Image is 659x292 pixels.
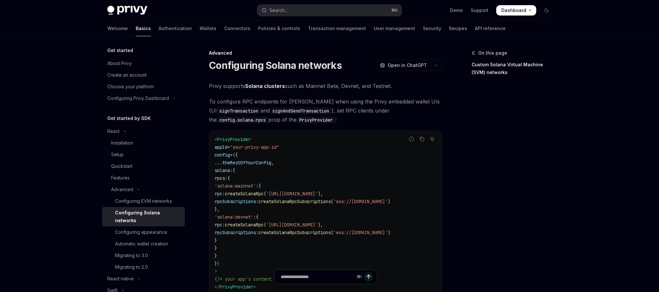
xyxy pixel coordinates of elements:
span: theRestOfYourConfig [222,160,271,166]
a: Configuring EVM networks [102,195,185,207]
span: appId [214,144,227,150]
div: Configuring appearance [115,228,167,236]
button: Send message [364,272,373,281]
span: 'solana:mainnet' [214,183,256,189]
code: PrivyProvider [297,116,335,124]
span: rpcs: [214,175,227,181]
a: Automatic wallet creation [102,238,185,250]
span: '[URL][DOMAIN_NAME]' [266,222,318,228]
div: Migrating to 3.0 [115,252,148,259]
a: Features [102,172,185,184]
a: Configuring appearance [102,226,185,238]
button: Report incorrect code [407,135,416,143]
span: { [227,175,230,181]
div: Automatic wallet creation [115,240,168,248]
button: Open in ChatGPT [376,60,431,71]
a: Recipes [449,21,467,36]
span: createSolanaRpc [225,222,264,228]
span: Open in ChatGPT [388,62,427,69]
code: signAndSendTransaction [270,107,332,114]
a: About Privy [102,58,185,69]
div: Features [111,174,130,182]
a: Choose your platform [102,81,185,92]
div: Search... [269,6,288,14]
a: Wallets [200,21,216,36]
button: Toggle Advanced section [102,184,185,195]
span: { [235,152,238,158]
a: Migrating to 2.0 [102,261,185,273]
button: Toggle Configuring Privy Dashboard section [102,92,185,104]
span: PrivyProvider [217,136,251,142]
a: Solana clusters [245,83,285,90]
h5: Get started by SDK [107,114,151,122]
h5: Get started [107,47,133,54]
span: : [253,214,256,220]
a: Create an account [102,69,185,81]
a: Configuring Solana networks [102,207,185,226]
span: ), [318,191,323,197]
code: signTransaction [217,107,261,114]
span: } [217,261,220,266]
span: createSolanaRpcSubscriptions [258,199,331,204]
img: dark logo [107,6,147,15]
span: rpcSubscriptions: [214,199,258,204]
span: solana: [214,168,233,173]
span: rpc: [214,222,225,228]
span: ( [264,191,266,197]
button: Toggle dark mode [541,5,552,16]
button: Ask AI [428,135,436,143]
span: } [214,261,217,266]
span: ⌘ K [391,8,398,13]
span: = [227,144,230,150]
span: { [233,168,235,173]
span: To configure RPC endpoints for [PERSON_NAME] when using the Privy embedded wallet UIs (UI and ), ... [209,97,442,124]
span: ( [331,230,333,235]
span: ), [318,222,323,228]
span: = [230,152,233,158]
span: ( [331,199,333,204]
div: Advanced [209,50,442,56]
span: { [233,152,235,158]
span: rpc: [214,191,225,197]
a: Installation [102,137,185,149]
input: Ask a question... [281,270,354,284]
span: Privy supports such as Mainnet Beta, Devnet, and Testnet. [209,81,442,91]
a: Support [471,7,488,14]
span: } [214,253,217,259]
a: Welcome [107,21,128,36]
span: createSolanaRpc [225,191,264,197]
span: 'wss://[DOMAIN_NAME]' [333,199,388,204]
a: User management [374,21,415,36]
a: API reference [475,21,506,36]
a: Dashboard [496,5,536,16]
span: 'solana:devnet' [214,214,253,220]
span: config [214,152,230,158]
div: Installation [111,139,133,147]
a: Connectors [224,21,250,36]
a: Transaction management [308,21,366,36]
div: Configuring Solana networks [115,209,181,224]
span: }, [214,206,220,212]
div: Choose your platform [107,83,154,91]
span: ... [214,160,222,166]
span: } [214,245,217,251]
span: rpcSubscriptions: [214,230,258,235]
span: 'wss://[DOMAIN_NAME]' [333,230,388,235]
a: Setup [102,149,185,160]
div: Create an account [107,71,147,79]
span: , [271,160,274,166]
span: createSolanaRpcSubscriptions [258,230,331,235]
span: < [214,136,217,142]
span: { [258,183,261,189]
a: Quickstart [102,160,185,172]
div: Advanced [111,186,133,193]
a: Policies & controls [258,21,300,36]
span: : [256,183,258,189]
span: '[URL][DOMAIN_NAME]' [266,191,318,197]
div: About Privy [107,59,132,67]
div: Configuring EVM networks [115,197,172,205]
span: ( [264,222,266,228]
span: } [214,237,217,243]
code: config.solana.rpcs [217,116,268,124]
a: Custom Solana Virtual Machine (SVM) networks [472,59,557,78]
